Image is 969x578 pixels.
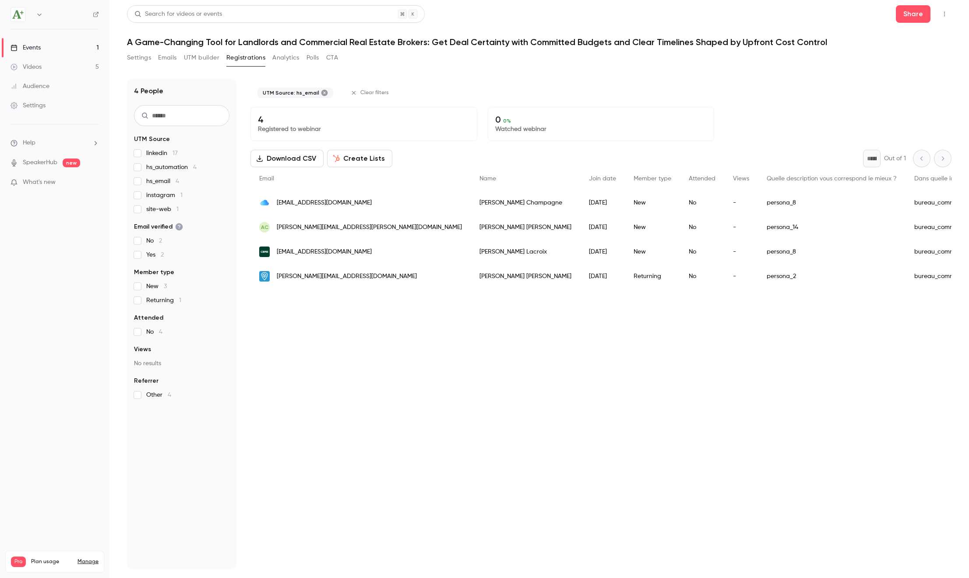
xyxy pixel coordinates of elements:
[134,222,183,231] span: Email verified
[127,51,151,65] button: Settings
[767,176,897,182] span: Quelle description vous correspond le mieux ?
[159,238,162,244] span: 2
[180,192,183,198] span: 1
[580,190,625,215] div: [DATE]
[263,89,319,96] span: UTM Source: hs_email
[134,377,159,385] span: Referrer
[347,86,394,100] button: Clear filters
[277,272,417,281] span: [PERSON_NAME][EMAIL_ADDRESS][DOMAIN_NAME]
[321,89,328,96] button: Remove "hs_email" from selected "UTM Source" filter
[179,297,181,303] span: 1
[11,138,99,148] li: help-dropdown-opener
[680,240,724,264] div: No
[580,215,625,240] div: [DATE]
[758,215,906,240] div: persona_14
[161,252,164,258] span: 2
[758,264,906,289] div: persona_2
[23,158,57,167] a: SpeakerHub
[261,223,268,231] span: AC
[88,179,99,187] iframe: Noticeable Trigger
[146,191,183,200] span: instagram
[471,240,580,264] div: [PERSON_NAME] Lacroix
[134,359,229,368] p: No results
[680,215,724,240] div: No
[146,328,162,336] span: No
[146,391,171,399] span: Other
[146,149,178,158] span: linkedin
[724,264,758,289] div: -
[259,247,270,257] img: cbre.com
[277,223,462,232] span: [PERSON_NAME][EMAIL_ADDRESS][PERSON_NAME][DOMAIN_NAME]
[277,198,372,208] span: [EMAIL_ADDRESS][DOMAIN_NAME]
[184,51,219,65] button: UTM builder
[134,135,229,399] section: facet-groups
[168,392,171,398] span: 4
[146,177,179,186] span: hs_email
[884,154,906,163] p: Out of 1
[11,43,41,52] div: Events
[724,215,758,240] div: -
[724,240,758,264] div: -
[625,215,680,240] div: New
[680,190,724,215] div: No
[733,176,749,182] span: Views
[758,190,906,215] div: persona_8
[896,5,930,23] button: Share
[173,150,178,156] span: 17
[589,176,616,182] span: Join date
[134,135,170,144] span: UTM Source
[146,282,167,291] span: New
[134,314,163,322] span: Attended
[11,101,46,110] div: Settings
[689,176,715,182] span: Attended
[63,159,80,167] span: new
[327,150,392,167] button: Create Lists
[307,51,319,65] button: Polls
[259,271,270,282] img: expedibox.com
[146,236,162,245] span: No
[259,176,274,182] span: Email
[277,247,372,257] span: [EMAIL_ADDRESS][DOMAIN_NAME]
[31,558,72,565] span: Plan usage
[258,125,470,134] p: Registered to webinar
[495,114,707,125] p: 0
[272,51,300,65] button: Analytics
[471,264,580,289] div: [PERSON_NAME] [PERSON_NAME]
[11,557,26,567] span: Pro
[134,86,163,96] h1: 4 People
[495,125,707,134] p: Watched webinar
[193,164,197,170] span: 4
[471,215,580,240] div: [PERSON_NAME] [PERSON_NAME]
[258,114,470,125] p: 4
[259,197,270,208] img: me.com
[23,138,35,148] span: Help
[226,51,265,65] button: Registrations
[680,264,724,289] div: No
[78,558,99,565] a: Manage
[479,176,496,182] span: Name
[134,268,174,277] span: Member type
[471,190,580,215] div: [PERSON_NAME] Champagne
[625,264,680,289] div: Returning
[250,150,324,167] button: Download CSV
[23,178,56,187] span: What's new
[625,190,680,215] div: New
[159,329,162,335] span: 4
[360,89,389,96] span: Clear filters
[134,10,222,19] div: Search for videos or events
[580,240,625,264] div: [DATE]
[724,190,758,215] div: -
[326,51,338,65] button: CTA
[758,240,906,264] div: persona_8
[164,283,167,289] span: 3
[11,63,42,71] div: Videos
[503,118,511,124] span: 0 %
[625,240,680,264] div: New
[11,82,49,91] div: Audience
[146,163,197,172] span: hs_automation
[146,205,179,214] span: site-web
[134,345,151,354] span: Views
[176,178,179,184] span: 4
[176,206,179,212] span: 1
[146,250,164,259] span: Yes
